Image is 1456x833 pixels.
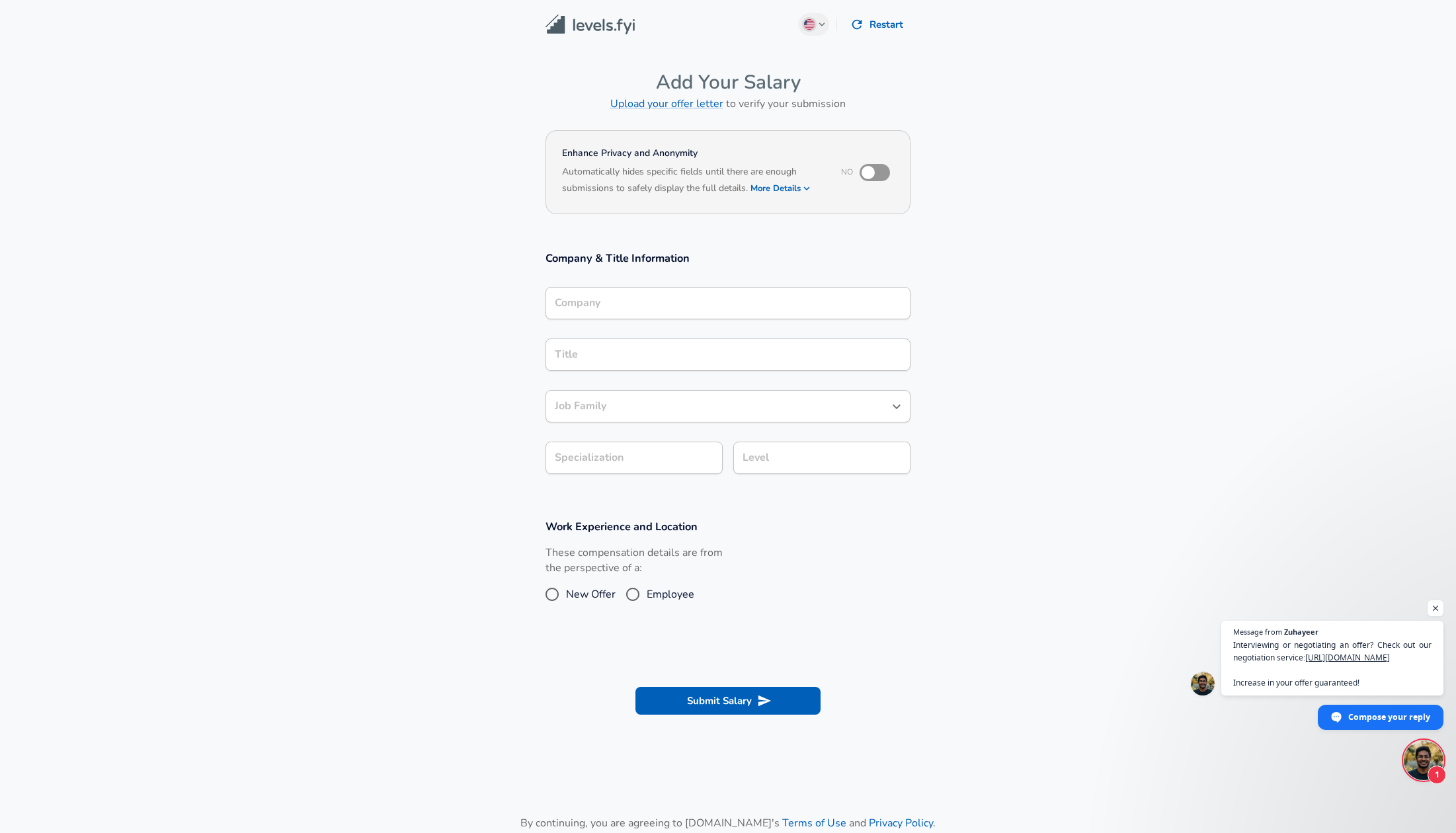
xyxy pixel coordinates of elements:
span: New Offer [566,586,616,602]
img: Levels.fyi [546,15,635,35]
span: Interviewing or negotiating an offer? Check out our negotiation service: Increase in your offer g... [1233,639,1432,689]
span: Compose your reply [1348,705,1430,729]
button: English (US) [798,13,830,36]
input: Software Engineer [551,344,905,365]
a: Terms of Use [782,816,846,830]
button: More Details [750,179,811,198]
button: Open [887,397,906,416]
input: Google [551,293,905,313]
input: L3 [739,448,905,468]
img: English (US) [804,19,815,30]
input: Specialization [546,442,723,474]
span: No [841,167,853,177]
h3: Company & Title Information [546,251,910,266]
h3: Work Experience and Location [546,519,910,534]
h4: Enhance Privacy and Anonymity [562,147,823,160]
h4: Add Your Salary [546,70,910,95]
label: These compensation details are from the perspective of a: [546,545,723,576]
span: Employee [647,586,694,602]
span: Zuhayeer [1284,628,1318,635]
input: Software Engineer [551,396,885,416]
button: Submit Salary [635,687,821,715]
h6: Automatically hides specific fields until there are enough submissions to safely display the full... [562,165,823,198]
a: Privacy Policy [869,816,933,830]
h6: to verify your submission [546,95,910,113]
div: Open chat [1404,740,1443,780]
span: 1 [1428,766,1446,784]
button: Restart [845,11,910,38]
a: Upload your offer letter [610,97,723,111]
span: Message from [1233,628,1282,635]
